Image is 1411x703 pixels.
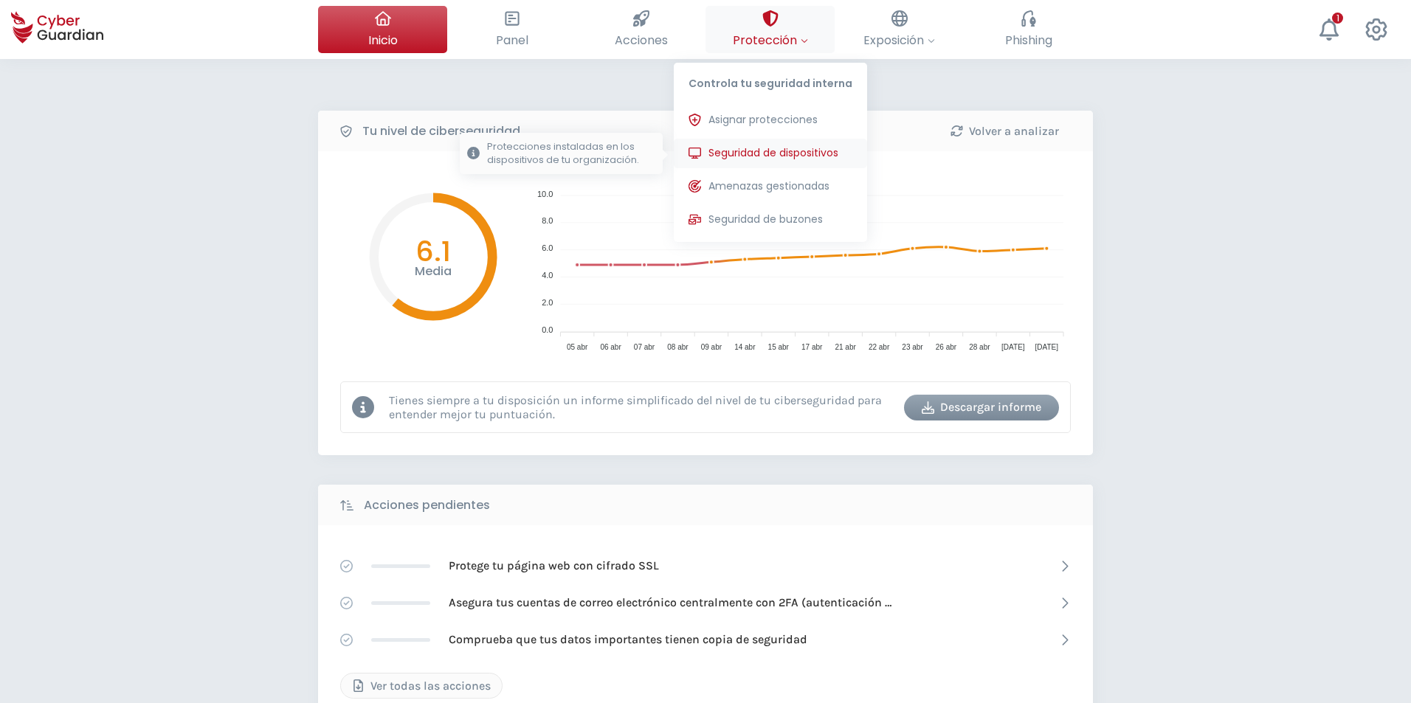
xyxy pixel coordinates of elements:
button: Amenazas gestionadas [674,172,867,201]
button: ProtecciónControla tu seguridad internaAsignar proteccionesSeguridad de dispositivosProtecciones ... [705,6,835,53]
tspan: 4.0 [542,271,553,280]
tspan: 08 abr [667,343,689,351]
tspan: 15 abr [768,343,790,351]
tspan: 10.0 [537,190,553,198]
div: Ver todas las acciones [352,677,491,695]
p: Comprueba que tus datos importantes tienen copia de seguridad [449,631,807,648]
p: Tienes siempre a tu disposición un informe simplificado del nivel de tu ciberseguridad para enten... [389,393,893,421]
p: Asegura tus cuentas de correo electrónico centralmente con 2FA (autenticación [PERSON_NAME] factor) [449,595,891,611]
div: Descargar informe [915,398,1048,416]
tspan: 06 abr [600,343,621,351]
span: Seguridad de dispositivos [708,145,838,161]
span: Protección [733,31,808,49]
button: Ver todas las acciones [340,673,503,699]
tspan: 23 abr [902,343,923,351]
span: Seguridad de buzones [708,212,823,227]
tspan: 2.0 [542,298,553,307]
button: Acciones [576,6,705,53]
tspan: 22 abr [869,343,890,351]
button: Asignar protecciones [674,105,867,135]
span: Phishing [1005,31,1052,49]
b: Tu nivel de ciberseguridad [362,122,520,140]
p: Controla tu seguridad interna [674,63,867,98]
button: Panel [447,6,576,53]
button: Descargar informe [904,395,1059,420]
span: Acciones [615,31,668,49]
tspan: 07 abr [634,343,655,351]
tspan: 26 abr [936,343,957,351]
tspan: 17 abr [801,343,823,351]
tspan: 6.0 [542,243,553,252]
div: 1 [1332,13,1343,24]
button: Exposición [835,6,964,53]
span: Amenazas gestionadas [708,179,829,194]
tspan: 8.0 [542,216,553,225]
span: Exposición [863,31,935,49]
p: Protege tu página web con cifrado SSL [449,558,659,574]
tspan: 21 abr [835,343,856,351]
button: Seguridad de buzones [674,205,867,235]
tspan: 05 abr [567,343,588,351]
tspan: 28 abr [969,343,990,351]
b: Acciones pendientes [364,496,490,514]
tspan: 14 abr [734,343,756,351]
span: Panel [496,31,528,49]
button: Seguridad de dispositivosProtecciones instaladas en los dispositivos de tu organización. [674,139,867,168]
p: Protecciones instaladas en los dispositivos de tu organización. [487,140,655,167]
tspan: [DATE] [1001,343,1025,351]
tspan: 09 abr [701,343,722,351]
span: Inicio [368,31,398,49]
button: Volver a analizar [927,118,1082,144]
button: Phishing [964,6,1093,53]
tspan: 0.0 [542,325,553,334]
div: Volver a analizar [938,122,1071,140]
tspan: [DATE] [1035,343,1059,351]
button: Inicio [318,6,447,53]
span: Asignar protecciones [708,112,818,128]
